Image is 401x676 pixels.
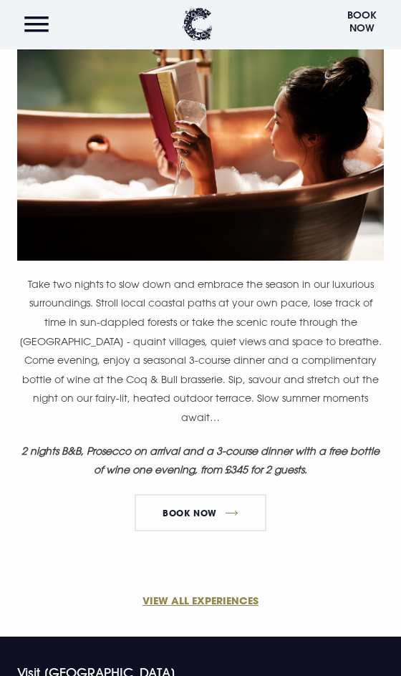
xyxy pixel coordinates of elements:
em: 2 nights B&B, Prosecco on arrival and a 3-course dinner with a free bottle of wine one evening, f... [21,445,380,476]
p: Take two nights to slow down and embrace the season in our luxurious surroundings. Stroll local c... [17,275,384,428]
button: Book Now [339,7,384,42]
img: Clandeboye Lodge [183,8,213,41]
a: Book Now [135,494,266,531]
a: VIEW ALL EXPERIENCES [17,593,384,608]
